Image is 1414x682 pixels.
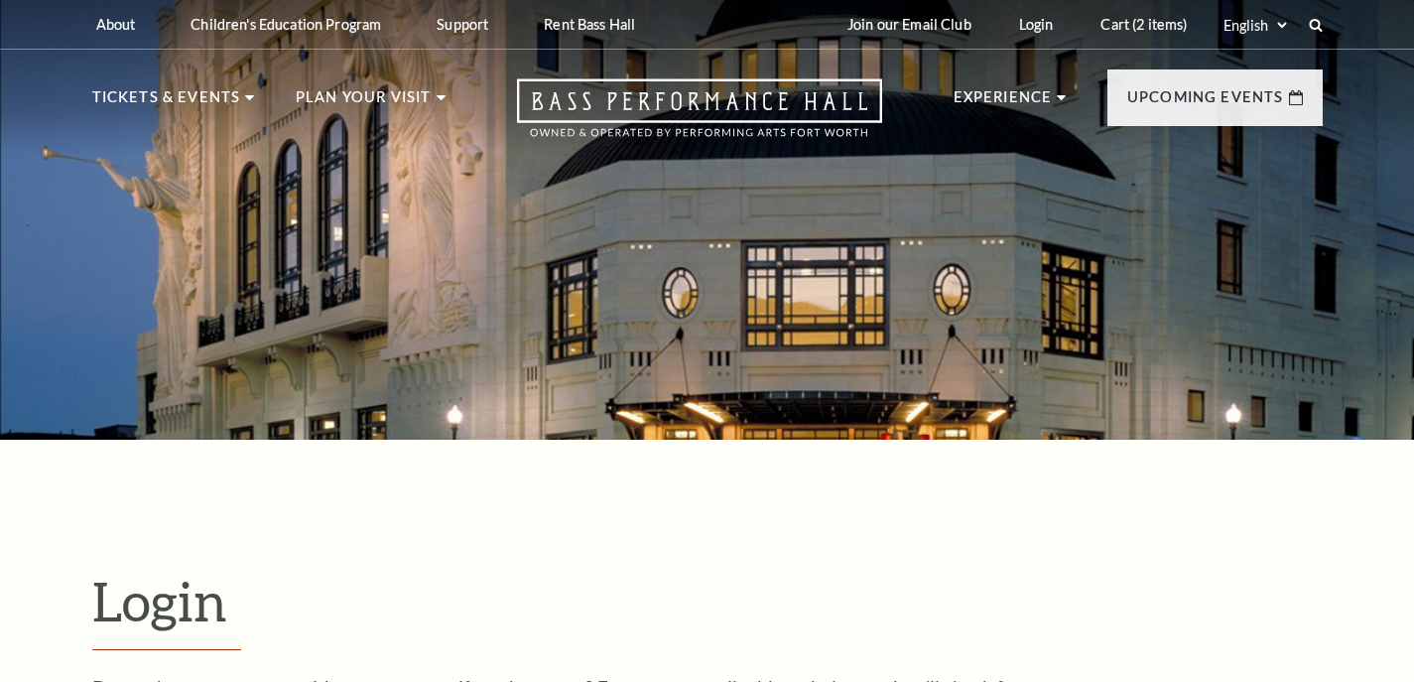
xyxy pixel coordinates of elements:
[96,16,136,33] p: About
[191,16,381,33] p: Children's Education Program
[954,85,1053,121] p: Experience
[92,85,241,121] p: Tickets & Events
[92,569,227,632] span: Login
[296,85,432,121] p: Plan Your Visit
[544,16,635,33] p: Rent Bass Hall
[1220,16,1290,35] select: Select:
[437,16,488,33] p: Support
[1127,85,1284,121] p: Upcoming Events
